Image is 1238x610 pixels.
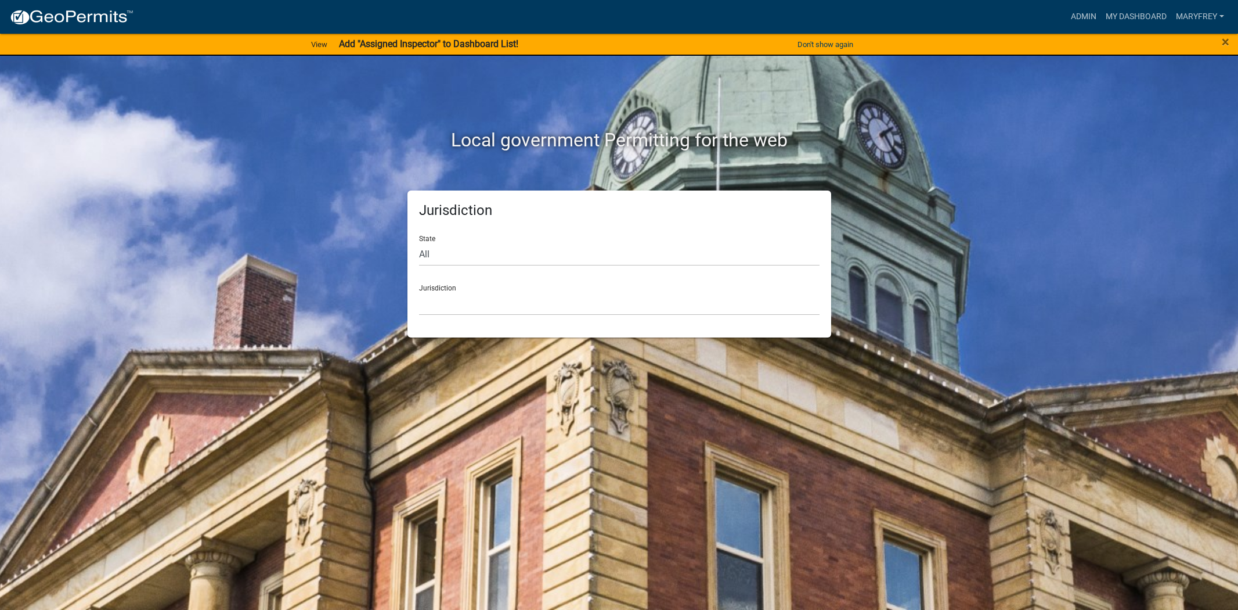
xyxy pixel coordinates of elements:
[1171,6,1229,28] a: MaryFrey
[793,35,858,54] button: Don't show again
[1066,6,1101,28] a: Admin
[306,35,332,54] a: View
[419,202,820,219] h5: Jurisdiction
[1101,6,1171,28] a: My Dashboard
[297,129,941,151] h2: Local government Permitting for the web
[1222,34,1229,50] span: ×
[1222,35,1229,49] button: Close
[339,38,518,49] strong: Add "Assigned Inspector" to Dashboard List!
